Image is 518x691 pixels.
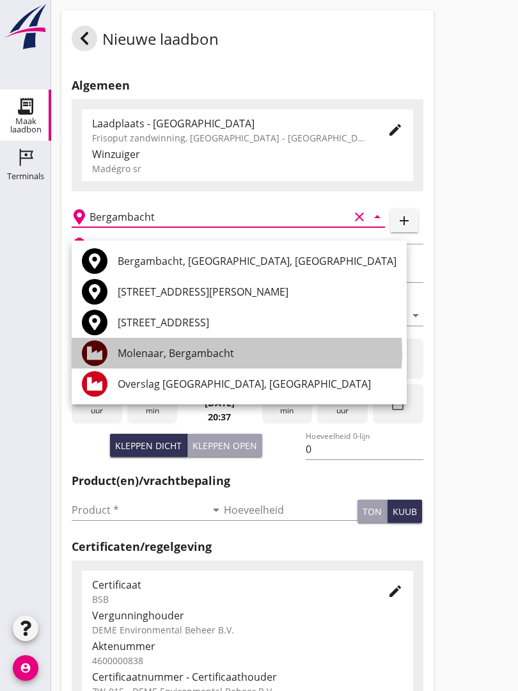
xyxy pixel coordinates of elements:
[92,238,157,250] h2: Beladen vaartuig
[388,584,403,599] i: edit
[92,654,403,667] div: 4600000838
[388,122,403,138] i: edit
[92,162,403,175] div: Madégro sr
[72,77,423,94] h2: Algemeen
[357,500,388,523] button: ton
[306,439,423,459] input: Hoeveelheid 0-lijn
[363,505,382,518] div: ton
[393,505,417,518] div: kuub
[3,3,49,51] img: logo-small.a267ee39.svg
[408,308,423,323] i: arrow_drop_down
[92,608,403,623] div: Vergunninghouder
[192,439,257,452] div: Kleppen open
[187,434,262,457] button: Kleppen open
[72,26,219,56] div: Nieuwe laadbon
[208,411,231,423] strong: 20:37
[92,639,403,654] div: Aktenummer
[396,213,412,228] i: add
[118,284,396,299] div: [STREET_ADDRESS][PERSON_NAME]
[92,577,367,592] div: Certificaat
[92,592,367,606] div: BSB
[118,345,396,361] div: Molenaar, Bergambacht
[110,434,187,457] button: Kleppen dicht
[7,172,44,180] div: Terminals
[92,131,367,145] div: Frisoput zandwinning, [GEOGRAPHIC_DATA] - [GEOGRAPHIC_DATA].
[352,209,367,225] i: clear
[92,116,367,131] div: Laadplaats - [GEOGRAPHIC_DATA]
[72,538,423,555] h2: Certificaten/regelgeving
[90,207,349,227] input: Losplaats
[208,502,224,518] i: arrow_drop_down
[72,472,423,489] h2: Product(en)/vrachtbepaling
[118,253,396,269] div: Bergambacht, [GEOGRAPHIC_DATA], [GEOGRAPHIC_DATA]
[92,623,403,637] div: DEME Environmental Beheer B.V.
[92,669,403,685] div: Certificaatnummer - Certificaathouder
[370,209,385,225] i: arrow_drop_down
[92,147,403,162] div: Winzuiger
[118,376,396,392] div: Overslag [GEOGRAPHIC_DATA], [GEOGRAPHIC_DATA]
[13,655,38,681] i: account_circle
[115,439,182,452] div: Kleppen dicht
[388,500,422,523] button: kuub
[224,500,358,520] input: Hoeveelheid
[118,315,396,330] div: [STREET_ADDRESS]
[72,500,206,520] input: Product *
